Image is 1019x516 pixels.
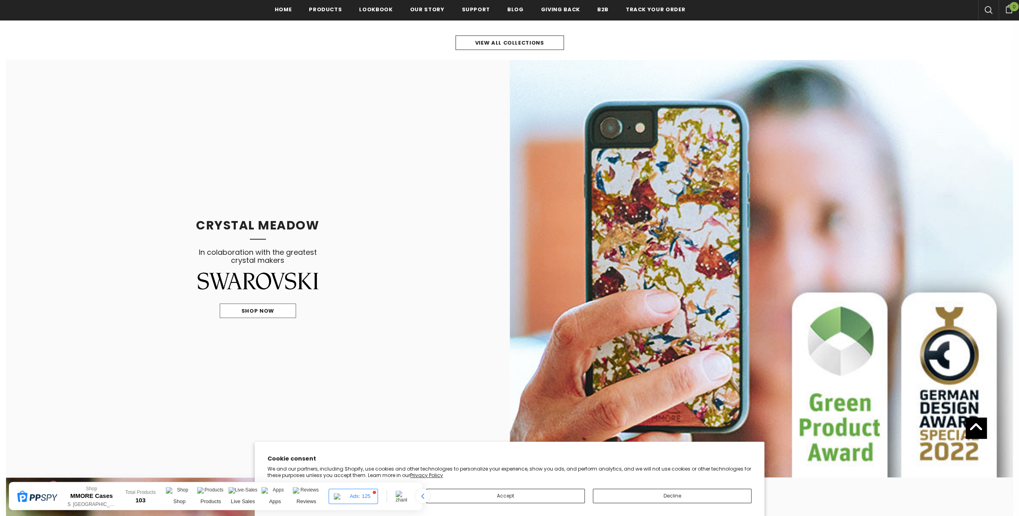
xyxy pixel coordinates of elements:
a: Privacy Policy [410,472,443,479]
span: Giving back [541,6,580,13]
span: Track your order [626,6,685,13]
a: 0 [999,4,1019,13]
span: Blog [507,6,524,13]
h2: Cookie consent [268,455,751,463]
span: view all collections [475,39,544,47]
a: Shop Now [220,303,296,318]
button: Accept [426,489,585,503]
span: B2B [597,6,609,13]
span: Home [275,6,292,13]
span: Our Story [410,6,445,13]
button: Decline [593,489,751,503]
span: Lookbook [359,6,392,13]
span: In colaboration with the greatest crystal makers [198,247,318,285]
span: CRYSTAL MEADOW [196,217,319,234]
a: view all collections [455,35,564,50]
img: Swarovski Logo [198,272,318,289]
span: support [462,6,490,13]
span: Shop Now [241,307,274,315]
p: We and our partners, including Shopify, use cookies and other technologies to personalize your ex... [268,466,751,478]
span: 0 [1009,2,1019,11]
span: Products [309,6,342,13]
